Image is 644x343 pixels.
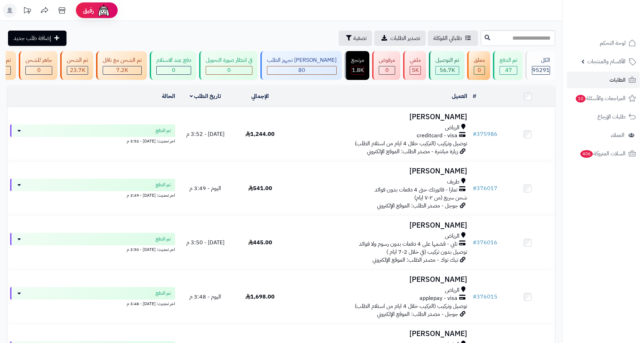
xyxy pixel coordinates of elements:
[445,286,460,294] span: الرياض
[8,31,66,46] a: إضافة طلب جديد
[385,66,389,74] span: 0
[189,184,221,193] span: اليوم - 3:49 م
[352,66,364,74] div: 1813
[156,236,171,243] span: تم الدفع
[259,51,343,80] a: [PERSON_NAME] تجهيز الطلب 80
[267,66,336,74] div: 80
[412,66,419,74] span: 5K
[492,51,524,80] a: تم الدفع 47
[580,150,593,158] span: 406
[580,149,626,158] span: السلات المتروكة
[198,51,259,80] a: في انتظار صورة التحويل 0
[427,51,466,80] a: تم التوصيل 56.7K
[600,38,626,48] span: لوحة التحكم
[298,66,305,74] span: 80
[339,31,372,46] button: تصفية
[473,293,477,301] span: #
[386,248,467,256] span: توصيل بدون تركيب (في خلال 2-7 ايام )
[172,66,175,74] span: 0
[116,66,128,74] span: 7.2K
[156,290,171,297] span: تم الدفع
[359,240,457,248] span: تابي - قسّمها على 4 دفعات بدون رسوم ولا فوائد
[466,51,492,80] a: معلق 0
[474,66,485,74] div: 0
[14,34,51,42] span: إضافة طلب جديد
[532,56,550,64] div: الكل
[419,294,457,302] span: applepay - visa
[156,181,171,188] span: تم الدفع
[575,93,626,103] span: المراجعات والأسئلة
[156,56,191,64] div: دفع عند الاستلام
[500,66,517,74] div: 47
[206,66,252,74] div: 0
[70,66,85,74] span: 23.7K
[367,147,458,156] span: زيارة مباشرة - مصدر الطلب: الموقع الإلكتروني
[26,66,52,74] div: 0
[532,66,550,74] span: 95291
[587,57,626,66] span: الأقسام والمنتجات
[374,31,426,46] a: تصدير الطلبات
[17,51,59,80] a: جاهز للشحن 0
[417,132,457,140] span: creditcard - visa
[251,92,269,100] a: الإجمالي
[351,56,364,64] div: مرتجع
[447,178,460,186] span: طريف
[67,66,88,74] div: 23685
[206,56,252,64] div: في انتظار صورة التحويل
[290,221,467,229] h3: [PERSON_NAME]
[156,127,171,134] span: تم الدفع
[567,127,640,144] a: العملاء
[473,92,476,100] a: #
[148,51,198,80] a: دفع عند الاستلام 0
[567,72,640,88] a: الطلبات
[500,56,517,64] div: تم الدفع
[83,6,94,15] span: رفيق
[25,56,52,64] div: جاهز للشحن
[10,191,175,198] div: اخر تحديث: [DATE] - 3:49 م
[428,31,478,46] a: طلباتي المُوكلة
[440,66,455,74] span: 56.7K
[352,66,364,74] span: 1.8K
[248,184,272,193] span: 541.00
[576,95,586,103] span: 10
[452,92,467,100] a: العميل
[473,184,497,193] a: #376017
[59,51,95,80] a: تم الشحن 23.7K
[245,293,275,301] span: 1,698.00
[343,51,371,80] a: مرتجع 1.8K
[377,310,458,318] span: جوجل - مصدر الطلب: الموقع الإلكتروني
[372,256,458,264] span: تيك توك - مصدر الطلب: الموقع الإلكتروني
[67,56,88,64] div: تم الشحن
[611,130,625,140] span: العملاء
[478,66,481,74] span: 0
[371,51,402,80] a: مرفوض 0
[190,92,221,100] a: تاريخ الطلب
[10,245,175,253] div: اخر تحديث: [DATE] - 3:50 م
[97,3,111,17] img: ai-face.png
[473,238,477,247] span: #
[597,112,626,122] span: طلبات الإرجاع
[103,56,142,64] div: تم الشحن مع ناقل
[474,56,485,64] div: معلق
[379,66,395,74] div: 0
[473,130,497,138] a: #375986
[567,108,640,125] a: طلبات الإرجاع
[189,293,221,301] span: اليوم - 3:48 م
[37,66,41,74] span: 0
[267,56,337,64] div: [PERSON_NAME] تجهيز الطلب
[473,293,497,301] a: #376015
[402,51,427,80] a: ملغي 5K
[435,56,459,64] div: تم التوصيل
[436,66,459,74] div: 56712
[290,167,467,175] h3: [PERSON_NAME]
[103,66,141,74] div: 7223
[390,34,420,42] span: تصدير الطلبات
[433,34,462,42] span: طلباتي المُوكلة
[414,194,467,202] span: شحن سريع (من ٢-٧ ايام)
[18,3,36,19] a: تحديثات المنصة
[290,276,467,284] h3: [PERSON_NAME]
[445,232,460,240] span: الرياض
[10,137,175,144] div: اخر تحديث: [DATE] - 3:52 م
[505,66,512,74] span: 47
[186,238,225,247] span: [DATE] - 3:50 م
